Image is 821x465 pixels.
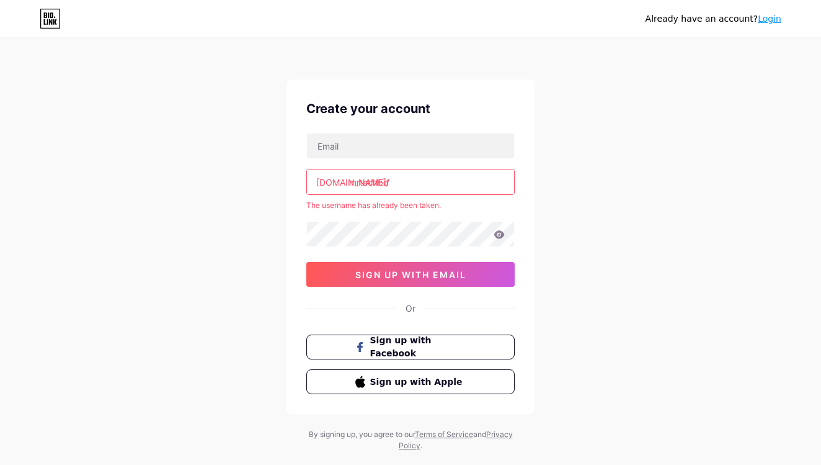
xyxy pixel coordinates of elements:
[406,302,415,315] div: Or
[307,133,514,158] input: Email
[415,430,473,439] a: Terms of Service
[306,369,515,394] button: Sign up with Apple
[306,99,515,118] div: Create your account
[307,169,514,194] input: username
[306,200,515,211] div: The username has already been taken.
[316,176,389,189] div: [DOMAIN_NAME]/
[370,334,466,360] span: Sign up with Facebook
[646,12,781,25] div: Already have an account?
[306,335,515,359] button: Sign up with Facebook
[305,429,516,451] div: By signing up, you agree to our and .
[758,14,781,24] a: Login
[306,262,515,287] button: sign up with email
[355,269,466,280] span: sign up with email
[370,376,466,389] span: Sign up with Apple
